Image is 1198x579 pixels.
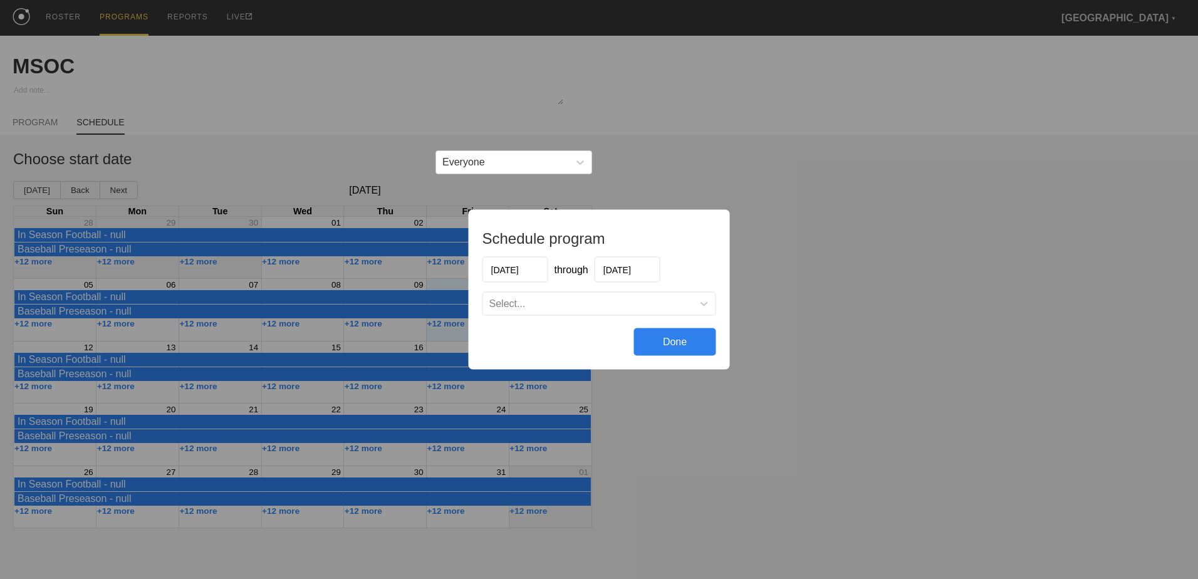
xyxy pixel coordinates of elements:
[482,257,548,283] input: Start Date
[482,230,716,248] h1: Schedule program
[595,257,660,283] input: End Date
[555,264,588,274] span: through
[634,328,716,356] div: Done
[489,298,526,310] div: Select...
[1135,519,1198,579] iframe: Chat Widget
[442,157,485,168] div: Everyone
